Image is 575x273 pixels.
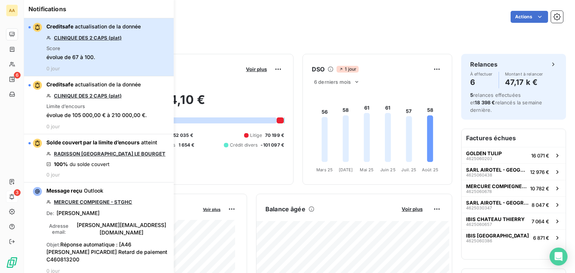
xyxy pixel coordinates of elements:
[250,132,262,139] span: Litige
[46,103,85,109] span: Limite d’encours
[46,223,71,235] span: Adresse email :
[84,187,103,194] span: Outlook
[46,242,60,248] span: Objet :
[466,239,492,243] span: 4625060386
[422,167,438,172] tspan: Août 25
[141,139,157,145] span: atteint
[75,23,141,30] span: actualisation de la donnée
[466,156,492,161] span: 4625060203
[466,167,527,173] span: SARL AIROTEL - GEOGRAPHOTEL
[6,73,18,85] a: 6
[312,65,325,74] h6: DSO
[261,142,284,148] span: -101 097 €
[462,147,566,163] button: GOLDEN TULIP462506020316 071 €
[550,248,568,266] div: Open Intercom Messenger
[246,66,267,72] span: Voir plus
[380,167,396,172] tspan: Juin 25
[466,216,525,222] span: IBIS CHATEAU THIERRY
[462,196,566,213] button: SARL AIROTEL - GEOGRAPHOTEL46250303478 047 €
[532,218,549,224] span: 7 064 €
[466,206,492,210] span: 4625030347
[462,163,566,180] button: SARL AIROTEL - GEOGRAPHOTEL462506043812 976 €
[46,123,60,129] span: 0 jour
[6,4,18,16] div: AA
[265,205,305,214] h6: Balance âgée
[28,4,169,13] h6: Notifications
[475,99,495,105] span: 18 398 €
[46,111,147,119] span: évolue de 105 000,00 € à 210 000,00 €.
[46,23,73,30] span: Creditsafe
[511,11,548,23] button: Actions
[14,72,21,79] span: 6
[466,183,527,189] span: MERCURE COMPIEGNE - STGHC
[54,35,122,41] a: CLINIQUE DES 2 CAPS (plat)
[46,45,60,51] span: Score
[466,222,492,227] span: 4625060657
[505,72,543,76] span: Montant à relancer
[54,151,165,157] a: RADISSON [GEOGRAPHIC_DATA] LE BOURGET
[470,92,542,113] span: relances effectuées et relancés la semaine dernière.
[24,134,174,182] button: Solde couvert par la limite d’encours atteintRADISSON [GEOGRAPHIC_DATA] LE BOURGET100% du solde c...
[46,65,60,71] span: 0 jour
[46,241,167,263] span: Réponse automatique : [A46 [PERSON_NAME] PICARDIE] Retard de paiement C460813200
[360,167,374,172] tspan: Mai 25
[470,76,493,88] h4: 6
[531,153,549,159] span: 16 071 €
[54,93,122,99] a: CLINIQUE DES 2 CAPS (plat)
[316,167,333,172] tspan: Mars 25
[466,200,529,206] span: SARL AIROTEL - GEOGRAPHOTEL
[470,60,498,69] h6: Relances
[54,199,132,205] a: MERCURE COMPIEGNE - STGHC
[46,210,54,216] span: De :
[402,206,423,212] span: Voir plus
[57,209,100,217] span: [PERSON_NAME]
[339,167,353,172] tspan: [DATE]
[470,72,493,76] span: À effectuer
[201,206,223,212] button: Voir plus
[265,132,284,139] span: 70 199 €
[244,66,269,73] button: Voir plus
[505,76,543,88] h4: 47,17 k €
[462,180,566,196] button: MERCURE COMPIEGNE - STGHC462506067810 782 €
[533,235,549,241] span: 6 871 €
[70,161,109,167] span: du solde couvert
[337,66,359,73] span: 1 jour
[24,76,174,134] button: Creditsafe actualisation de la donnéeCLINIQUE DES 2 CAPS (plat)Limite d’encoursévolue de 105 000,...
[75,81,141,88] span: actualisation de la donnée
[462,129,566,147] h6: Factures échues
[46,53,95,61] span: évolue de 67 à 100.
[530,169,549,175] span: 12 976 €
[230,142,258,148] span: Crédit divers
[462,213,566,229] button: IBIS CHATEAU THIERRY46250606577 064 €
[6,257,18,269] img: Logo LeanPay
[54,161,68,167] span: 100%
[24,18,174,76] button: Creditsafe actualisation de la donnéeCLINIQUE DES 2 CAPS (plat)Scoreévolue de 67 à 100.0 jour
[466,233,529,239] span: IBIS [GEOGRAPHIC_DATA]
[466,189,492,194] span: 4625060678
[46,187,82,194] span: Message reçu
[530,185,549,191] span: 10 782 €
[179,142,195,148] span: 1 654 €
[401,167,416,172] tspan: Juil. 25
[314,79,351,85] span: 6 derniers mois
[46,172,60,178] span: 0 jour
[466,173,492,177] span: 4625060438
[46,139,140,145] span: Solde couvert par la limite d’encours
[399,206,425,212] button: Voir plus
[470,92,473,98] span: 5
[167,132,193,139] span: 1 952 035 €
[46,81,73,88] span: Creditsafe
[532,202,549,208] span: 8 047 €
[73,221,169,236] span: [PERSON_NAME][EMAIL_ADDRESS][DOMAIN_NAME]
[203,207,220,212] span: Voir plus
[462,229,566,246] button: IBIS [GEOGRAPHIC_DATA]46250603866 871 €
[14,189,21,196] span: 3
[466,150,502,156] span: GOLDEN TULIP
